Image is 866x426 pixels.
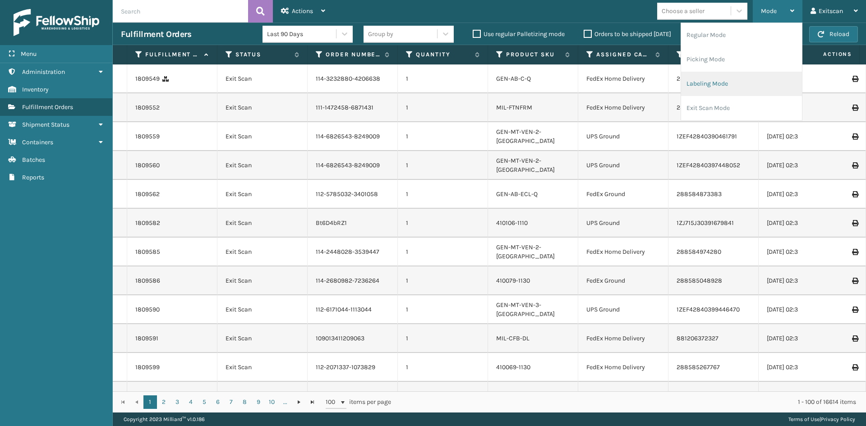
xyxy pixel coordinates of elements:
[398,382,488,411] td: 1
[308,180,398,209] td: 112-5785032-3401058
[398,122,488,151] td: 1
[22,68,65,76] span: Administration
[496,104,532,111] a: MIL-FTNFRM
[681,47,802,72] li: Picking Mode
[225,395,238,409] a: 7
[578,209,668,238] td: UPS Ground
[135,334,158,343] a: 1809591
[496,363,530,371] a: 410069-1130
[267,29,337,39] div: Last 90 Days
[578,266,668,295] td: FedEx Ground
[759,122,849,151] td: [DATE] 02:32:16 pm
[662,6,705,16] div: Choose a seller
[145,50,200,59] label: Fulfillment Order Id
[852,278,857,284] i: Print Label
[22,156,45,164] span: Batches
[217,324,308,353] td: Exit Scan
[584,30,671,38] label: Orders to be shipped [DATE]
[308,151,398,180] td: 114-6826543-8249009
[308,353,398,382] td: 112-2071337-1073829
[398,180,488,209] td: 1
[398,93,488,122] td: 1
[852,335,857,342] i: Print Label
[677,306,740,313] a: 1ZEF42840399446470
[135,219,160,228] a: 1809582
[578,64,668,93] td: FedEx Home Delivery
[677,161,740,169] a: 1ZEF42840397448052
[217,382,308,411] td: Exit Scan
[677,248,721,256] a: 288584974280
[198,395,211,409] a: 5
[398,209,488,238] td: 1
[217,353,308,382] td: Exit Scan
[852,220,857,226] i: Print Label
[677,190,722,198] a: 288584873383
[506,50,561,59] label: Product SKU
[22,138,53,146] span: Containers
[326,395,392,409] span: items per page
[217,64,308,93] td: Exit Scan
[398,353,488,382] td: 1
[496,128,555,145] a: GEN-MT-VEN-2-[GEOGRAPHIC_DATA]
[252,395,265,409] a: 9
[295,399,303,406] span: Go to the next page
[279,395,292,409] a: ...
[677,334,719,342] a: 881206372327
[578,122,668,151] td: UPS Ground
[852,307,857,313] i: Print Label
[135,161,160,170] a: 1809560
[143,395,157,409] a: 1
[217,238,308,266] td: Exit Scan
[308,122,398,151] td: 114-6826543-8249009
[821,416,855,422] a: Privacy Policy
[759,151,849,180] td: [DATE] 02:32:16 pm
[759,353,849,382] td: [DATE] 02:31:58 pm
[135,247,160,257] a: 1809585
[292,7,313,15] span: Actions
[217,180,308,209] td: Exit Scan
[157,395,170,409] a: 2
[852,76,857,82] i: Print Label
[398,238,488,266] td: 1
[308,382,398,411] td: 112-2281206-7182623
[496,75,531,82] a: GEN-AB-C-Q
[496,243,555,260] a: GEN-MT-VEN-2-[GEOGRAPHIC_DATA]
[326,50,380,59] label: Order Number
[326,398,339,407] span: 100
[578,93,668,122] td: FedEx Home Delivery
[398,266,488,295] td: 1
[496,334,530,342] a: MIL-CFB-DL
[22,86,49,93] span: Inventory
[496,301,555,318] a: GEN-MT-VEN-3-[GEOGRAPHIC_DATA]
[677,277,722,284] a: 288585048928
[759,209,849,238] td: [DATE] 02:32:16 pm
[681,72,802,96] li: Labeling Mode
[217,93,308,122] td: Exit Scan
[759,266,849,295] td: [DATE] 02:31:57 pm
[398,64,488,93] td: 1
[496,157,555,174] a: GEN-MT-VEN-2-[GEOGRAPHIC_DATA]
[681,96,802,120] li: Exit Scan Mode
[308,209,398,238] td: Bt6D4bRZ1
[578,180,668,209] td: FedEx Ground
[217,266,308,295] td: Exit Scan
[416,50,470,59] label: Quantity
[135,276,160,285] a: 1809586
[578,151,668,180] td: UPS Ground
[306,395,319,409] a: Go to the last page
[308,64,398,93] td: 114-3232880-4206638
[398,295,488,324] td: 1
[578,353,668,382] td: FedEx Home Delivery
[473,30,565,38] label: Use regular Palletizing mode
[681,23,802,47] li: Regular Mode
[217,295,308,324] td: Exit Scan
[14,9,99,36] img: logo
[596,50,651,59] label: Assigned Carrier Service
[677,75,719,82] a: 288584871667
[308,295,398,324] td: 112-6171044-1113044
[852,364,857,371] i: Print Label
[398,324,488,353] td: 1
[308,266,398,295] td: 114-2680982-7236264
[238,395,252,409] a: 8
[788,416,820,422] a: Terms of Use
